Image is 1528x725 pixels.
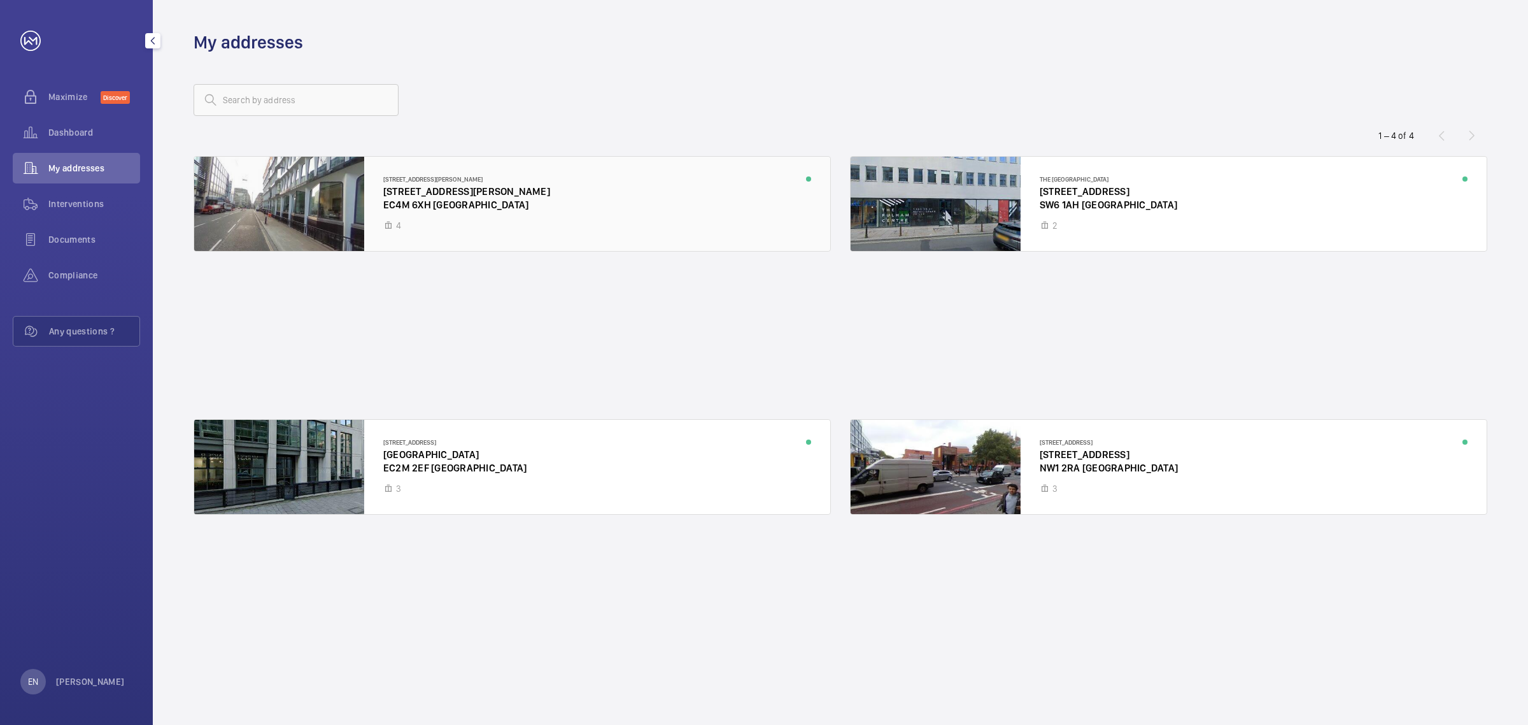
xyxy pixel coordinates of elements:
h1: My addresses [194,31,303,54]
span: Documents [48,233,140,246]
span: Dashboard [48,126,140,139]
input: Search by address [194,84,399,116]
span: Discover [101,91,130,104]
span: Interventions [48,197,140,210]
span: Any questions ? [49,325,139,338]
span: Maximize [48,90,101,103]
p: [PERSON_NAME] [56,675,125,688]
p: EN [28,675,38,688]
span: My addresses [48,162,140,175]
span: Compliance [48,269,140,282]
div: 1 – 4 of 4 [1378,129,1414,142]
